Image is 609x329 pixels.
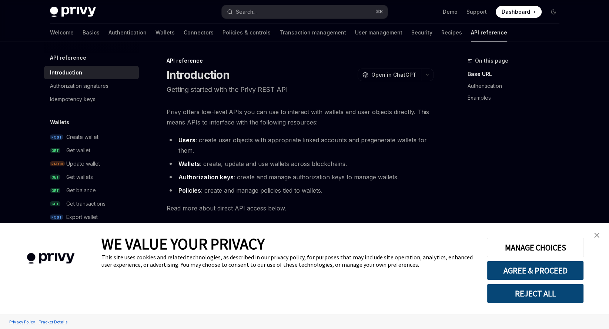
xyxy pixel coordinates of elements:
a: User management [355,24,402,41]
a: Policies & controls [222,24,271,41]
strong: Authorization keys [178,173,234,181]
strong: Wallets [178,160,200,167]
span: On this page [475,56,508,65]
a: Wallets [155,24,175,41]
a: Authorization signatures [44,79,139,93]
h1: Introduction [167,68,230,82]
span: Open in ChatGPT [371,71,416,79]
div: API reference [167,57,434,64]
li: : create and manage authorization keys to manage wallets. [167,172,434,182]
strong: Users [178,136,195,144]
div: Get balance [66,186,96,195]
span: ⌘ K [375,9,383,15]
span: GET [50,175,60,180]
h5: Wallets [50,118,69,127]
strong: Policies [178,187,201,194]
span: WE VALUE YOUR PRIVACY [101,234,265,253]
a: GETGet wallets [44,170,139,184]
button: Toggle dark mode [548,6,559,18]
a: GETGet wallet [44,144,139,157]
a: Privacy Policy [7,315,37,328]
a: Security [411,24,432,41]
span: GET [50,188,60,193]
div: Idempotency keys [50,95,96,104]
span: POST [50,215,63,220]
span: Dashboard [502,8,530,16]
a: POSTCreate wallet [44,130,139,144]
h5: API reference [50,53,86,62]
a: GETGet transactions [44,197,139,210]
a: Support [466,8,487,16]
span: Privy offers low-level APIs you can use to interact with wallets and user objects directly. This ... [167,107,434,127]
a: Dashboard [496,6,542,18]
div: Create wallet [66,133,98,142]
span: GET [50,201,60,207]
a: Introduction [44,66,139,79]
a: Idempotency keys [44,93,139,106]
li: : create and manage policies tied to wallets. [167,185,434,196]
p: Getting started with the Privy REST API [167,84,434,95]
button: MANAGE CHOICES [487,238,584,257]
span: Read more about direct API access below. [167,203,434,213]
a: Basics [83,24,100,41]
a: Transaction management [280,24,346,41]
div: Authorization signatures [50,82,108,90]
li: : create user objects with appropriate linked accounts and pregenerate wallets for them. [167,135,434,156]
a: PATCHUpdate wallet [44,157,139,170]
a: Connectors [184,24,214,41]
div: Search... [236,7,257,16]
a: Base URL [468,68,565,80]
button: AGREE & PROCEED [487,261,584,280]
span: GET [50,148,60,153]
a: close banner [589,228,604,243]
button: REJECT ALL [487,284,584,303]
button: Search...⌘K [222,5,388,19]
img: company logo [11,242,90,275]
div: Get wallets [66,173,93,182]
a: Recipes [441,24,462,41]
img: close banner [594,233,599,238]
img: dark logo [50,7,96,17]
a: API reference [471,24,507,41]
span: PATCH [50,161,65,167]
div: Introduction [50,68,82,77]
div: Get transactions [66,199,106,208]
a: Examples [468,92,565,104]
a: Authentication [108,24,147,41]
div: Update wallet [66,159,100,168]
button: Open in ChatGPT [358,69,421,81]
div: Export wallet [66,213,98,222]
a: Authentication [468,80,565,92]
a: POSTExport wallet [44,210,139,224]
div: Get wallet [66,146,90,155]
a: GETGet balance [44,184,139,197]
span: POST [50,134,63,140]
div: This site uses cookies and related technologies, as described in our privacy policy, for purposes... [101,253,476,268]
a: Tracker Details [37,315,69,328]
a: Demo [443,8,458,16]
li: : create, update and use wallets across blockchains. [167,159,434,169]
a: Welcome [50,24,74,41]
